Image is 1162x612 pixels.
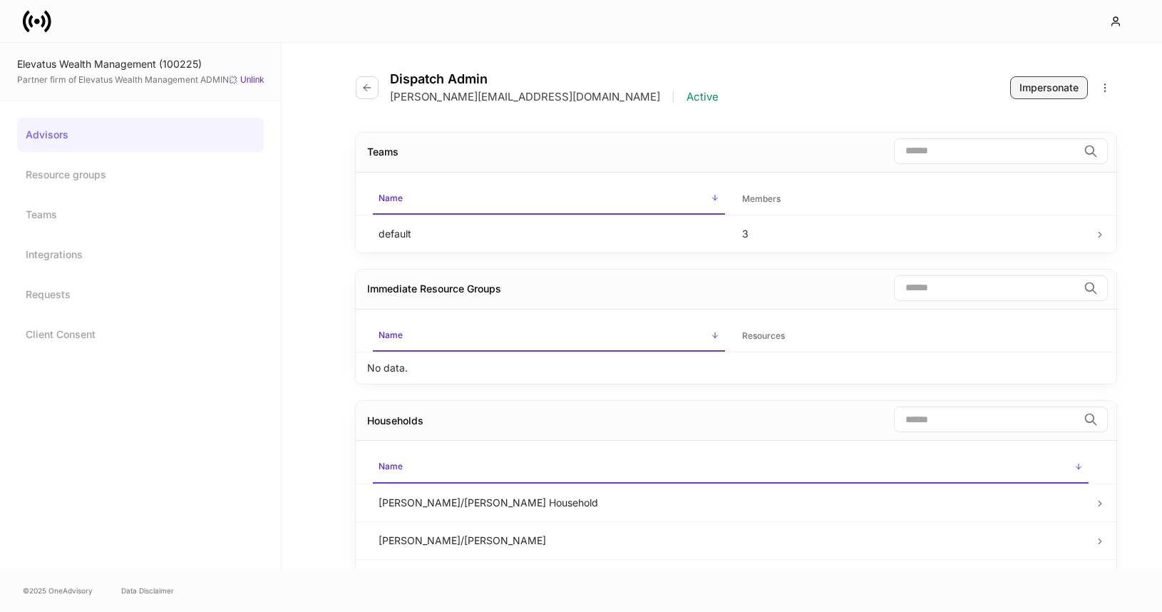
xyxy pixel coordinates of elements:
h6: Name [379,328,403,342]
td: [PERSON_NAME]/[PERSON_NAME] Household [367,559,1094,597]
h6: Name [379,459,403,473]
a: Integrations [17,238,264,272]
p: No data. [367,361,408,375]
p: Active [687,90,719,104]
span: Name [373,321,725,352]
a: Teams [17,198,264,232]
div: Households [367,414,423,428]
span: Name [373,184,725,215]
h6: Members [742,192,781,205]
a: Client Consent [17,317,264,352]
span: Members [736,185,1089,214]
a: Advisors [17,118,264,152]
a: Elevatus Wealth Management ADMIN [78,74,229,85]
td: default [367,215,731,253]
td: [PERSON_NAME]/[PERSON_NAME] Household [367,484,1094,521]
h6: Resources [742,329,785,342]
h4: Dispatch Admin [390,71,719,87]
a: Resource groups [17,158,264,192]
div: Teams [367,145,399,159]
div: Impersonate [1019,81,1079,95]
span: Partner firm of [17,74,229,86]
span: Resources [736,322,1089,351]
a: Data Disclaimer [121,585,174,596]
a: Requests [17,277,264,312]
p: | [672,90,675,104]
div: Elevatus Wealth Management (100225) [17,57,264,71]
button: Impersonate [1010,76,1088,99]
span: Name [373,452,1089,483]
div: Immediate Resource Groups [367,282,501,296]
span: © 2025 OneAdvisory [23,585,93,596]
p: [PERSON_NAME][EMAIL_ADDRESS][DOMAIN_NAME] [390,90,660,104]
td: [PERSON_NAME]/[PERSON_NAME] [367,521,1094,559]
h6: Name [379,191,403,205]
td: 3 [731,215,1094,253]
button: Unlink [229,75,264,86]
